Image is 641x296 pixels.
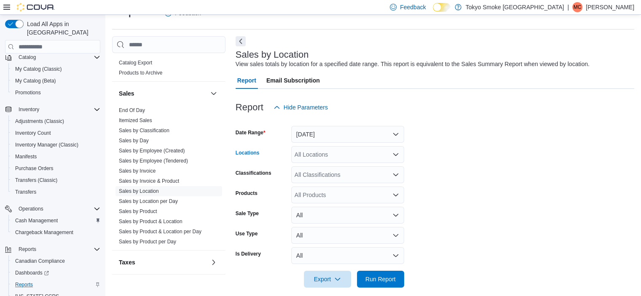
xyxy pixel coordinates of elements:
[12,76,100,86] span: My Catalog (Beta)
[15,89,41,96] span: Promotions
[8,115,104,127] button: Adjustments (Classic)
[19,246,36,253] span: Reports
[119,158,188,164] a: Sales by Employee (Tendered)
[466,2,564,12] p: Tokyo Smoke [GEOGRAPHIC_DATA]
[12,116,67,126] a: Adjustments (Classic)
[119,168,156,174] span: Sales by Invoice
[2,243,104,255] button: Reports
[119,147,185,154] span: Sales by Employee (Created)
[15,66,62,72] span: My Catalog (Classic)
[309,271,346,288] span: Export
[119,178,179,184] a: Sales by Invoice & Product
[12,268,52,278] a: Dashboards
[119,188,159,194] a: Sales by Location
[15,165,54,172] span: Purchase Orders
[433,3,451,12] input: Dark Mode
[400,3,426,11] span: Feedback
[236,230,257,237] label: Use Type
[119,60,152,66] a: Catalog Export
[15,229,73,236] span: Chargeback Management
[236,60,590,69] div: View sales totals by location for a specified date range. This report is equivalent to the Sales ...
[236,170,271,176] label: Classifications
[15,104,100,115] span: Inventory
[15,77,56,84] span: My Catalog (Beta)
[119,229,201,235] a: Sales by Product & Location per Day
[12,175,100,185] span: Transfers (Classic)
[12,163,57,173] a: Purchase Orders
[209,88,219,99] button: Sales
[15,204,47,214] button: Operations
[12,116,100,126] span: Adjustments (Classic)
[12,163,100,173] span: Purchase Orders
[8,63,104,75] button: My Catalog (Classic)
[15,52,39,62] button: Catalog
[236,36,246,46] button: Next
[15,217,58,224] span: Cash Management
[392,192,399,198] button: Open list of options
[119,258,207,267] button: Taxes
[236,102,263,112] h3: Report
[12,88,100,98] span: Promotions
[119,198,178,204] a: Sales by Location per Day
[291,126,404,143] button: [DATE]
[15,269,49,276] span: Dashboards
[12,227,100,237] span: Chargeback Management
[209,257,219,267] button: Taxes
[567,2,569,12] p: |
[119,188,159,195] span: Sales by Location
[2,104,104,115] button: Inventory
[119,137,149,144] span: Sales by Day
[15,177,57,184] span: Transfers (Classic)
[12,88,44,98] a: Promotions
[119,59,152,66] span: Catalog Export
[12,152,100,162] span: Manifests
[15,244,40,254] button: Reports
[119,219,182,224] a: Sales by Product & Location
[8,227,104,238] button: Chargeback Management
[12,187,40,197] a: Transfers
[12,256,100,266] span: Canadian Compliance
[15,204,100,214] span: Operations
[119,258,135,267] h3: Taxes
[119,117,152,123] a: Itemized Sales
[15,130,51,136] span: Inventory Count
[119,239,176,245] a: Sales by Product per Day
[572,2,582,12] div: Milo Che
[270,99,331,116] button: Hide Parameters
[119,70,162,76] a: Products to Archive
[119,198,178,205] span: Sales by Location per Day
[237,72,256,89] span: Report
[12,256,68,266] a: Canadian Compliance
[119,127,169,134] span: Sales by Classification
[15,104,43,115] button: Inventory
[119,168,156,174] a: Sales by Invoice
[112,105,225,250] div: Sales
[8,255,104,267] button: Canadian Compliance
[112,58,225,81] div: Products
[15,153,37,160] span: Manifests
[8,215,104,227] button: Cash Management
[12,216,100,226] span: Cash Management
[8,127,104,139] button: Inventory Count
[119,208,157,215] span: Sales by Product
[12,140,100,150] span: Inventory Manager (Classic)
[2,51,104,63] button: Catalog
[8,75,104,87] button: My Catalog (Beta)
[19,54,36,61] span: Catalog
[119,138,149,144] a: Sales by Day
[15,52,100,62] span: Catalog
[236,210,259,217] label: Sale Type
[12,280,100,290] span: Reports
[586,2,634,12] p: [PERSON_NAME]
[17,3,55,11] img: Cova
[236,129,266,136] label: Date Range
[8,174,104,186] button: Transfers (Classic)
[392,171,399,178] button: Open list of options
[119,178,179,184] span: Sales by Invoice & Product
[8,279,104,291] button: Reports
[12,227,77,237] a: Chargeback Management
[12,128,100,138] span: Inventory Count
[15,258,65,264] span: Canadian Compliance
